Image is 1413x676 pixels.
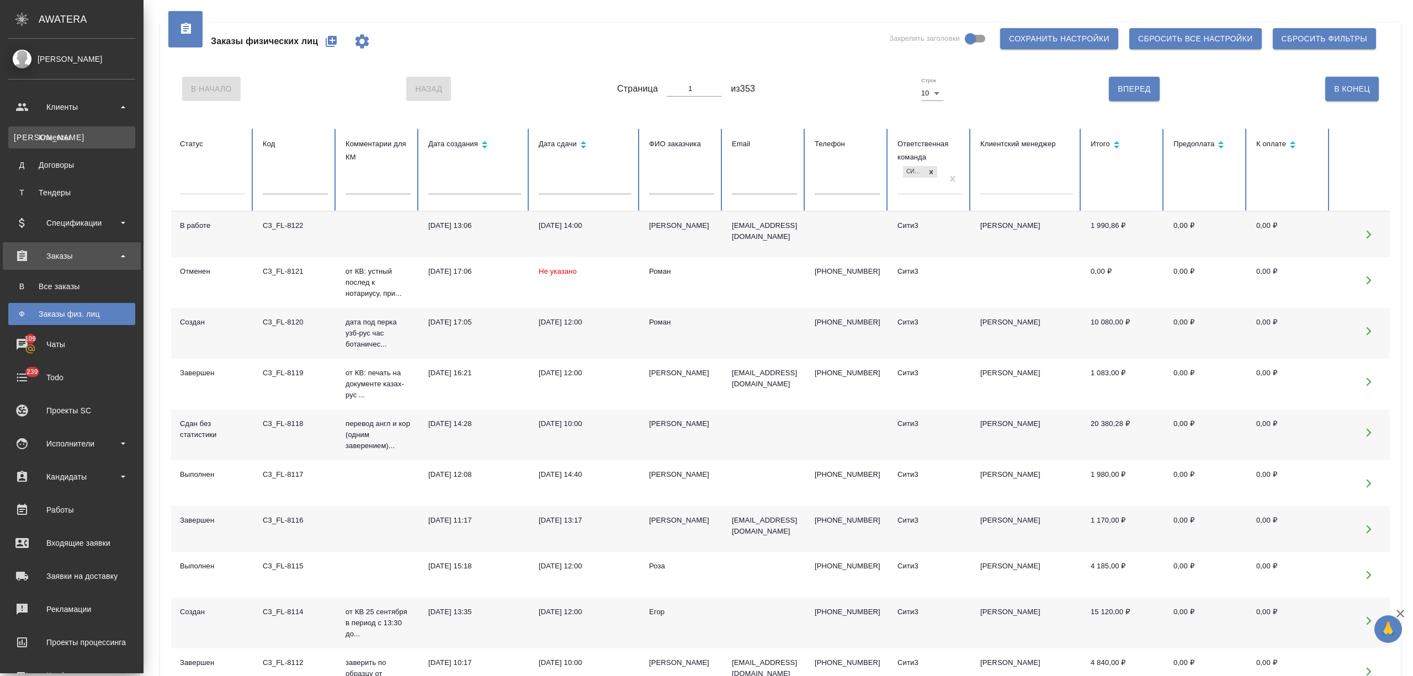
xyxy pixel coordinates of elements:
div: C3_FL-8112 [263,657,328,668]
div: [DATE] 13:06 [428,220,521,231]
div: [DATE] 10:17 [428,657,521,668]
div: Ответственная команда [897,137,963,164]
div: Завершен [180,657,245,668]
div: [DATE] 16:21 [428,368,521,379]
span: Сохранить настройки [1009,32,1109,46]
td: [PERSON_NAME] [971,409,1082,460]
div: Выполнен [180,561,245,572]
div: Кандидаты [8,469,135,485]
div: 10 [921,86,943,101]
div: [DATE] 12:00 [539,317,631,328]
div: Сити3 [897,266,963,277]
div: Код [263,137,328,151]
span: Сбросить фильтры [1282,32,1367,46]
span: 239 [20,366,45,377]
button: Открыть [1357,269,1380,291]
td: 1 170,00 ₽ [1082,506,1165,552]
p: [EMAIL_ADDRESS][DOMAIN_NAME] [732,368,797,390]
a: Проекты SC [3,397,141,424]
div: Завершен [180,515,245,526]
p: [PHONE_NUMBER] [815,266,880,277]
div: [DATE] 14:40 [539,469,631,480]
p: [PHONE_NUMBER] [815,561,880,572]
td: 0,00 ₽ [1165,211,1247,257]
div: Договоры [14,159,130,171]
div: AWATERA [39,8,144,30]
span: 109 [18,333,43,344]
div: [DATE] 10:00 [539,418,631,429]
p: [EMAIL_ADDRESS][DOMAIN_NAME] [732,515,797,537]
div: Клиенты [14,132,130,143]
td: 1 083,00 ₽ [1082,359,1165,409]
p: [PHONE_NUMBER] [815,469,880,480]
div: Роза [649,561,714,572]
td: 1 990,86 ₽ [1082,211,1165,257]
div: Сити3 [897,657,963,668]
td: 0,00 ₽ [1165,257,1247,308]
div: [DATE] 12:00 [539,561,631,572]
div: [DATE] 10:00 [539,657,631,668]
div: Клиенты [8,99,135,115]
div: Сортировка [539,137,631,153]
p: [PHONE_NUMBER] [815,317,880,328]
div: Чаты [8,336,135,353]
a: ВВсе заказы [8,275,135,297]
td: 0,00 ₽ [1247,460,1330,506]
button: Сбросить фильтры [1273,28,1376,49]
div: Проекты SC [8,402,135,419]
div: В работе [180,220,245,231]
p: [PHONE_NUMBER] [815,368,880,379]
td: 0,00 ₽ [1247,409,1330,460]
td: 0,00 ₽ [1165,506,1247,552]
p: от КВ: печать на документе казах-рус ... [346,368,411,401]
div: ФИО заказчика [649,137,714,151]
span: Вперед [1118,82,1150,96]
button: В Конец [1325,77,1379,101]
button: Удалить [1381,518,1404,540]
div: [DATE] 15:18 [428,561,521,572]
button: Удалить [1381,320,1404,342]
td: 0,00 ₽ [1165,409,1247,460]
td: 1 980,00 ₽ [1082,460,1165,506]
td: 0,00 ₽ [1247,552,1330,598]
td: [PERSON_NAME] [971,308,1082,359]
button: Сохранить настройки [1000,28,1118,49]
div: Сортировка [1256,137,1321,153]
button: Удалить [1381,609,1404,632]
div: [DATE] 12:00 [539,606,631,618]
button: Открыть [1357,223,1380,246]
div: C3_FL-8119 [263,368,328,379]
div: [DATE] 17:06 [428,266,521,277]
a: Входящие заявки [3,529,141,557]
a: Заявки на доставку [3,562,141,590]
div: Сортировка [428,137,521,153]
button: Открыть [1357,518,1380,540]
div: Спецификации [8,215,135,231]
div: [PERSON_NAME] [649,418,714,429]
label: Строк [921,78,936,83]
span: Не указано [539,267,577,275]
td: 0,00 ₽ [1165,359,1247,409]
span: Заказы физических лиц [211,35,318,48]
button: Открыть [1357,609,1380,632]
div: Сити3 [897,418,963,429]
td: 0,00 ₽ [1247,308,1330,359]
div: Сдан без статистики [180,418,245,440]
p: [EMAIL_ADDRESS][DOMAIN_NAME] [732,220,797,242]
div: Сити3 [897,469,963,480]
a: [PERSON_NAME]Клиенты [8,126,135,148]
div: Исполнители [8,435,135,452]
div: C3_FL-8118 [263,418,328,429]
p: от КВ: устный послед к нотариусу, при... [346,266,411,299]
a: 109Чаты [3,331,141,358]
td: [PERSON_NAME] [971,552,1082,598]
div: [DATE] 13:17 [539,515,631,526]
td: 0,00 ₽ [1247,506,1330,552]
div: Сити3 [903,166,925,178]
button: Удалить [1381,472,1404,494]
div: [DATE] 17:05 [428,317,521,328]
div: C3_FL-8120 [263,317,328,328]
div: Сити3 [897,220,963,231]
button: Открыть [1357,370,1380,393]
div: Сортировка [1173,137,1239,153]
